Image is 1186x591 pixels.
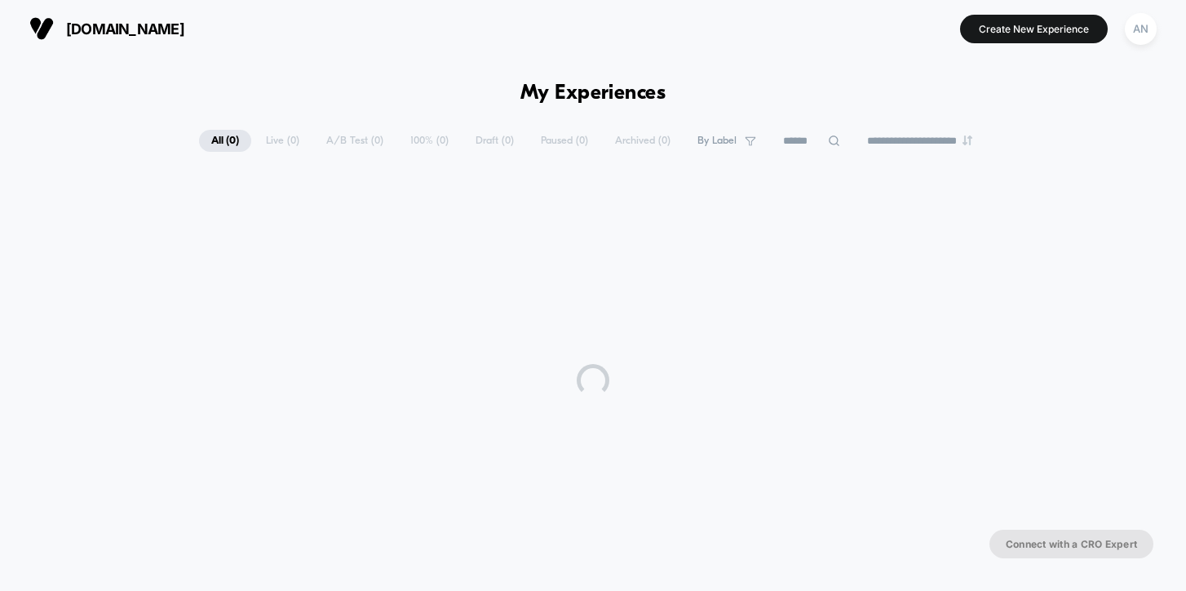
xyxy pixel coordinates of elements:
button: AN [1120,12,1162,46]
button: Connect with a CRO Expert [989,530,1153,558]
span: By Label [697,135,737,147]
h1: My Experiences [520,82,666,105]
span: All ( 0 ) [199,130,251,152]
button: [DOMAIN_NAME] [24,16,189,42]
button: Create New Experience [960,15,1108,43]
img: Visually logo [29,16,54,41]
div: AN [1125,13,1157,45]
img: end [963,136,972,145]
span: [DOMAIN_NAME] [66,20,184,38]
